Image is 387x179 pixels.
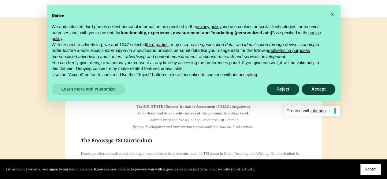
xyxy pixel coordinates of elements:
a: Created withiubenda [283,106,340,116]
strong: [US_STATE] Success Initiative Assessment (TSIA) [143,104,228,109]
em: personalised advertising and content, advertising and content measurement, audience research and ... [53,54,286,59]
em: bypass development and intervention courses [133,124,205,129]
p: You can freely give, deny, or withdraw your consent at any time by accessing the preferences pane... [52,60,326,72]
span: Created with [286,108,329,114]
span: Accept [365,167,376,171]
strong: functionality, experience, measurement and “marketing (personalized ads)” [121,30,274,35]
button: Accept [360,164,381,175]
h2: The Knowsys TSI Curriculum [81,137,306,144]
strong: gateway [237,104,251,109]
button: Reject [267,84,299,95]
button: Accept [302,84,336,95]
strong: to on-level and dual credit courses at the community college level [138,111,248,115]
p: The is the . Students must achieve a College Readiness Cut-Score to and . [81,103,306,130]
em: enter into on-level courses [211,124,253,129]
p: We and selected third parties collect personal information as specified in the and use cookies or... [52,24,326,42]
em: precise geolocation data, and identification through device scanning [187,42,315,47]
button: Close this notice [328,10,337,20]
button: advertising purposes [270,48,310,54]
em: store and/or access information on a device [66,48,149,53]
h2: Notice [52,12,326,19]
a: cookie policy [52,30,321,41]
p: With respect to advertising, we and 1047 selected , may use in order to and process personal data... [52,42,326,60]
p: Knowsys offers complete and thorough preparation to help students pass the TSI exam in Math, Read... [81,150,306,170]
button: Learn more and customize [52,84,125,95]
button: third parties [146,42,168,48]
a: privacy policy [196,24,221,29]
p: Use the “Accept” button to consent. Use the “Reject” button or close this notice to continue with... [52,72,326,78]
p: By using this website, you agree to our use of cookies. Knowsys uses cookies to provide you with ... [6,166,255,173]
span: × [331,11,334,18]
span: iubenda [311,108,326,113]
